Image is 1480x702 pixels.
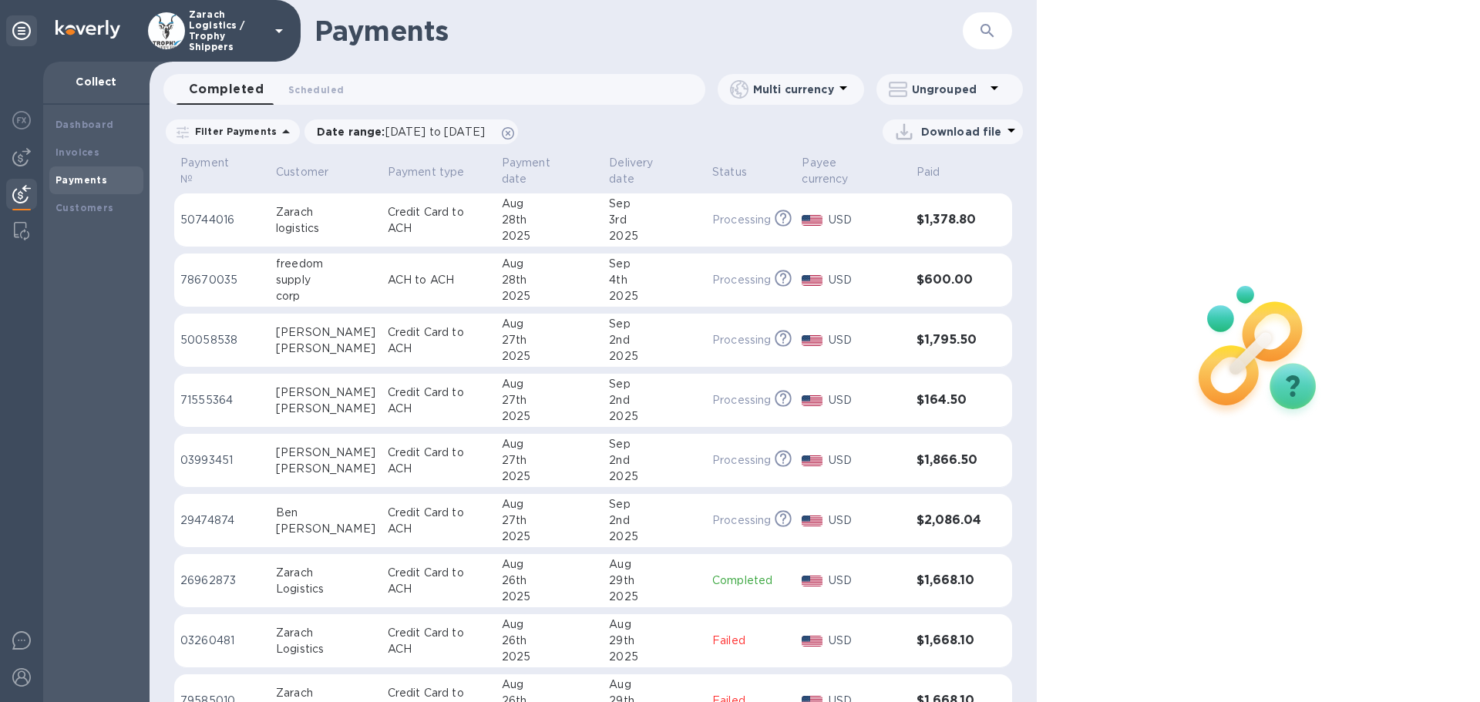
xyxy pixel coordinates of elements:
div: Aug [502,436,597,452]
div: 28th [502,272,597,288]
p: Completed [712,573,789,589]
div: 27th [502,392,597,408]
span: Payment date [502,155,597,187]
div: [PERSON_NAME] [276,401,375,417]
p: Date range : [317,124,493,139]
p: USD [829,633,904,649]
b: Payments [55,174,107,186]
h3: $1,795.50 [917,333,981,348]
p: Processing [712,272,771,288]
div: 26th [502,573,597,589]
div: [PERSON_NAME] [276,445,375,461]
div: Aug [502,556,597,573]
div: Ben [276,505,375,521]
img: USD [802,215,822,226]
div: 2025 [502,469,597,485]
div: Zarach [276,625,375,641]
p: USD [829,332,904,348]
p: USD [829,573,904,589]
span: Payee currency [802,155,903,187]
div: 2025 [609,529,700,545]
div: [PERSON_NAME] [276,521,375,537]
div: 2025 [609,589,700,605]
p: Processing [712,212,771,228]
b: Customers [55,202,114,213]
div: Logistics [276,641,375,657]
span: Delivery date [609,155,700,187]
div: freedom [276,256,375,272]
div: Aug [502,677,597,693]
div: 26th [502,633,597,649]
span: Paid [917,164,960,180]
div: [PERSON_NAME] [276,324,375,341]
p: Processing [712,392,771,408]
div: Aug [609,677,700,693]
div: Sep [609,436,700,452]
b: Dashboard [55,119,114,130]
img: USD [802,395,822,406]
p: 71555364 [180,392,264,408]
p: Delivery date [609,155,680,187]
div: 2025 [609,348,700,364]
div: Aug [502,616,597,633]
img: USD [802,576,822,586]
div: Aug [502,496,597,512]
img: USD [802,636,822,647]
p: Processing [712,332,771,348]
img: Logo [55,20,120,39]
p: 29474874 [180,512,264,529]
div: Aug [502,376,597,392]
div: 29th [609,633,700,649]
p: Customer [276,164,328,180]
div: 27th [502,452,597,469]
div: 2025 [502,408,597,425]
div: Zarach [276,204,375,220]
div: 2025 [609,288,700,304]
p: USD [829,212,904,228]
div: Aug [502,316,597,332]
div: logistics [276,220,375,237]
p: Payee currency [802,155,883,187]
p: Processing [712,512,771,529]
div: Aug [609,556,700,573]
div: 2025 [609,649,700,665]
div: 2025 [609,228,700,244]
div: Sep [609,316,700,332]
div: Aug [502,256,597,272]
div: supply [276,272,375,288]
h3: $600.00 [917,273,981,287]
div: 2025 [502,348,597,364]
div: Zarach [276,685,375,701]
p: USD [829,392,904,408]
p: 50744016 [180,212,264,228]
p: 78670035 [180,272,264,288]
img: USD [802,455,822,466]
div: Sep [609,376,700,392]
div: corp [276,288,375,304]
h1: Payments [314,15,873,47]
span: [DATE] to [DATE] [385,126,485,138]
p: Download file [921,124,1002,139]
p: Multi currency [753,82,834,97]
div: [PERSON_NAME] [276,385,375,401]
div: 29th [609,573,700,589]
div: 27th [502,332,597,348]
span: Payment № [180,155,264,187]
p: Paid [917,164,940,180]
p: Payment type [388,164,465,180]
p: 26962873 [180,573,264,589]
div: 4th [609,272,700,288]
p: Credit Card to ACH [388,204,489,237]
span: Scheduled [288,82,344,98]
h3: $1,378.80 [917,213,981,227]
div: 2025 [502,288,597,304]
div: 2025 [502,529,597,545]
span: Customer [276,164,348,180]
div: Aug [609,616,700,633]
h3: $164.50 [917,393,981,408]
p: Credit Card to ACH [388,324,489,357]
p: Payment date [502,155,577,187]
div: 27th [502,512,597,529]
p: Status [712,164,747,180]
p: Credit Card to ACH [388,385,489,417]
